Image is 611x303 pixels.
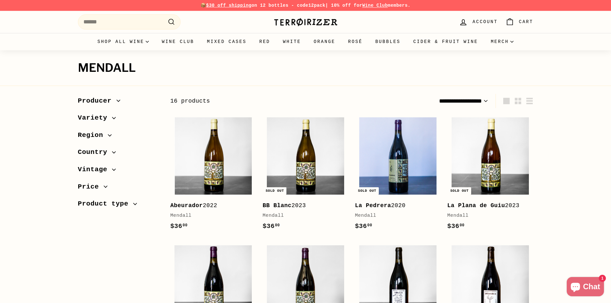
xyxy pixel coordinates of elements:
[448,187,471,195] div: Sold out
[78,181,104,192] span: Price
[78,197,160,214] button: Product type
[447,212,527,220] div: Mendall
[170,223,188,230] span: $36
[78,128,160,146] button: Region
[263,202,292,209] b: BB Blanc
[367,223,372,228] sup: 00
[276,33,307,50] a: White
[253,33,276,50] a: Red
[355,202,391,209] b: La Pedrera
[78,145,160,163] button: Country
[355,223,372,230] span: $36
[78,163,160,180] button: Vintage
[307,33,342,50] a: Orange
[78,130,108,141] span: Region
[369,33,407,50] a: Bubbles
[263,201,342,210] div: 2023
[263,113,349,238] a: Sold out BB Blanc2023Mendall
[170,97,352,106] div: 16 products
[78,94,160,111] button: Producer
[455,13,501,31] a: Account
[484,33,520,50] summary: Merch
[355,113,441,238] a: Sold out La Pedrera2020Mendall
[78,147,112,158] span: Country
[78,164,112,175] span: Vintage
[91,33,156,50] summary: Shop all wine
[78,111,160,128] button: Variety
[78,2,533,9] p: 📦 on 12 bottles - code | 10% off for members.
[502,13,537,31] a: Cart
[263,212,342,220] div: Mendall
[355,187,379,195] div: Sold out
[355,201,435,210] div: 2020
[65,33,546,50] div: Primary
[78,198,133,209] span: Product type
[519,18,533,25] span: Cart
[170,202,203,209] b: Abeurador
[78,96,116,106] span: Producer
[460,223,464,228] sup: 00
[447,113,533,238] a: Sold out La Plana de Guiu2023Mendall
[342,33,369,50] a: Rosé
[355,212,435,220] div: Mendall
[263,223,280,230] span: $36
[275,223,280,228] sup: 00
[565,277,606,298] inbox-online-store-chat: Shopify online store chat
[447,202,505,209] b: La Plana de Guiu
[472,18,497,25] span: Account
[170,201,250,210] div: 2022
[206,3,252,8] span: $30 off shipping
[447,201,527,210] div: 2023
[308,3,325,8] strong: 12pack
[263,187,286,195] div: Sold out
[78,62,533,74] h1: Mendall
[155,33,200,50] a: Wine Club
[170,212,250,220] div: Mendall
[182,223,187,228] sup: 00
[170,113,256,238] a: Abeurador2022Mendall
[78,180,160,197] button: Price
[362,3,388,8] a: Wine Club
[200,33,253,50] a: Mixed Cases
[447,223,465,230] span: $36
[78,113,112,123] span: Variety
[407,33,485,50] a: Cider & Fruit Wine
